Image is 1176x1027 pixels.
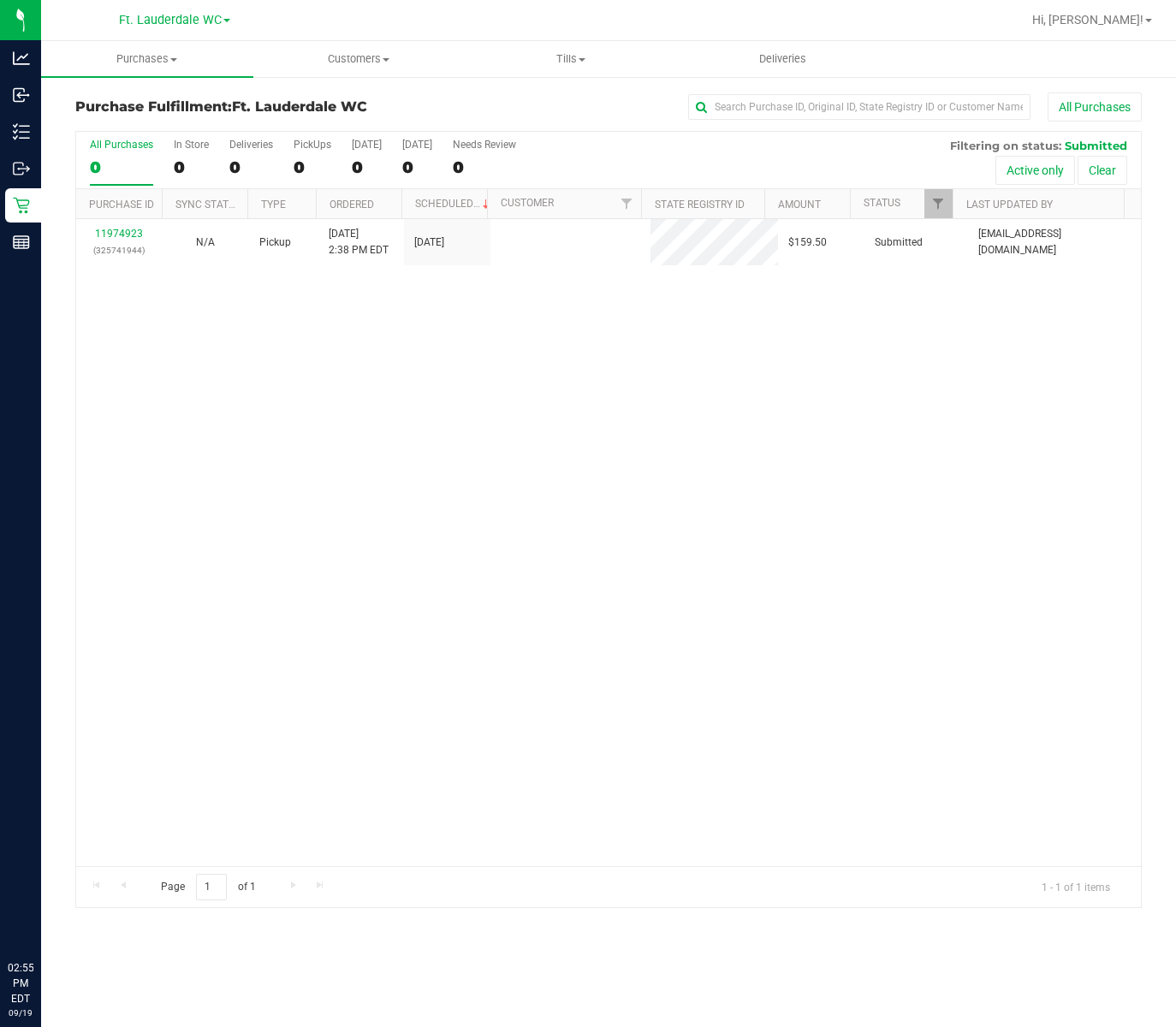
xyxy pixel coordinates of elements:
[352,139,382,151] div: [DATE]
[995,156,1075,185] button: Active only
[1032,13,1143,27] span: Hi, [PERSON_NAME]!
[229,139,273,151] div: Deliveries
[1065,139,1127,152] span: Submitted
[1078,156,1127,185] button: Clear
[453,157,516,177] div: 0
[13,86,30,104] inline-svg: Inbound
[402,157,432,177] div: 0
[415,198,493,210] a: Scheduled
[329,226,389,258] span: [DATE] 2:38 PM EDT
[788,234,827,251] span: $159.50
[966,199,1053,211] a: Last Updated By
[8,960,33,1006] p: 02:55 PM EDT
[13,160,30,177] inline-svg: Outbound
[13,234,30,251] inline-svg: Reports
[978,226,1131,258] span: [EMAIL_ADDRESS][DOMAIN_NAME]
[864,197,900,209] a: Status
[90,139,153,151] div: All Purchases
[655,199,745,211] a: State Registry ID
[17,890,68,941] iframe: Resource center
[501,197,554,209] a: Customer
[414,234,444,251] span: [DATE]
[175,199,241,211] a: Sync Status
[41,51,253,67] span: Purchases
[196,874,227,900] input: 1
[736,51,829,67] span: Deliveries
[465,41,677,77] a: Tills
[13,50,30,67] inline-svg: Analytics
[13,197,30,214] inline-svg: Retail
[924,189,953,218] a: Filter
[453,139,516,151] div: Needs Review
[254,51,465,67] span: Customers
[196,236,215,248] span: Not Applicable
[950,139,1061,152] span: Filtering on status:
[90,157,153,177] div: 0
[613,189,641,218] a: Filter
[261,199,286,211] a: Type
[75,99,431,115] h3: Purchase Fulfillment:
[253,41,466,77] a: Customers
[196,234,215,251] button: N/A
[259,234,291,251] span: Pickup
[778,199,821,211] a: Amount
[174,139,209,151] div: In Store
[8,1006,33,1019] p: 09/19
[875,234,923,251] span: Submitted
[41,41,253,77] a: Purchases
[174,157,209,177] div: 0
[294,139,331,151] div: PickUps
[330,199,374,211] a: Ordered
[89,199,154,211] a: Purchase ID
[352,157,382,177] div: 0
[229,157,273,177] div: 0
[1028,874,1124,899] span: 1 - 1 of 1 items
[688,94,1030,120] input: Search Purchase ID, Original ID, State Registry ID or Customer Name...
[677,41,889,77] a: Deliveries
[402,139,432,151] div: [DATE]
[13,123,30,140] inline-svg: Inventory
[466,51,676,67] span: Tills
[1048,92,1142,122] button: All Purchases
[232,98,367,115] span: Ft. Lauderdale WC
[119,13,222,27] span: Ft. Lauderdale WC
[146,874,270,900] span: Page of 1
[86,242,152,258] p: (325741944)
[95,228,143,240] a: 11974923
[294,157,331,177] div: 0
